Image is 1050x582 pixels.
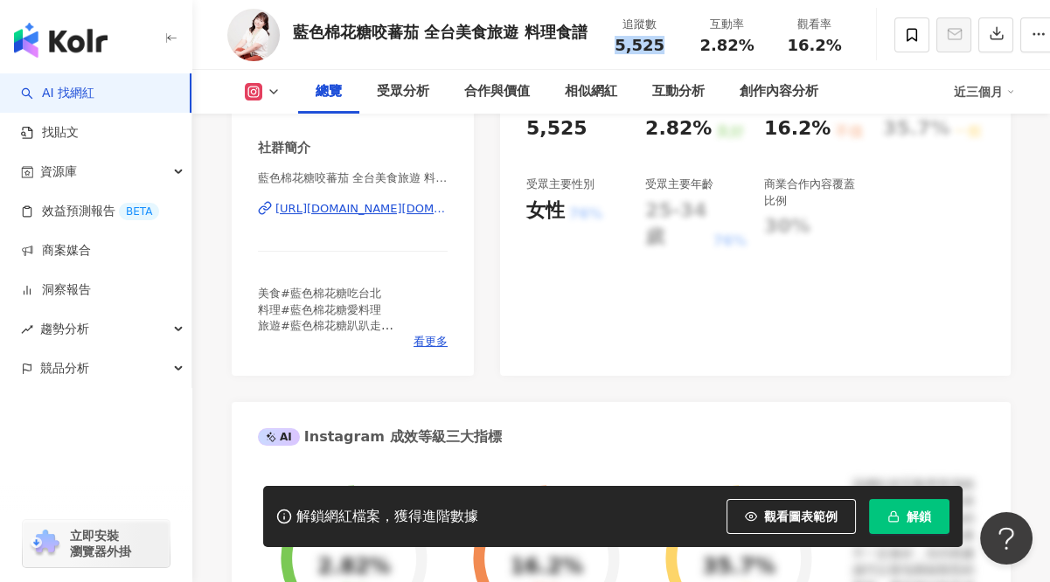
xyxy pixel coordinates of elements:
span: 趨勢分析 [40,309,89,349]
div: 受眾主要性別 [526,177,595,192]
a: 商案媒合 [21,242,91,260]
div: 解鎖網紅檔案，獲得進階數據 [296,508,478,526]
div: [URL][DOMAIN_NAME][DOMAIN_NAME] [275,201,448,217]
div: 社群簡介 [258,139,310,157]
a: chrome extension立即安裝 瀏覽器外掛 [23,520,170,567]
a: searchAI 找網紅 [21,85,94,102]
span: 16.2% [787,37,841,54]
img: logo [14,23,108,58]
div: 商業合作內容覆蓋比例 [764,177,866,208]
span: 競品分析 [40,349,89,388]
span: rise [21,323,33,336]
span: 立即安裝 瀏覽器外掛 [70,528,131,559]
div: 創作內容分析 [740,81,818,102]
button: 解鎖 [869,499,949,534]
div: 觀看率 [782,16,848,33]
img: chrome extension [28,530,62,558]
div: 2.82% [317,555,390,579]
div: 相似網紅 [565,81,617,102]
div: 受眾分析 [377,81,429,102]
div: 近三個月 [954,78,1015,106]
a: [URL][DOMAIN_NAME][DOMAIN_NAME] [258,201,448,217]
div: 互動率 [694,16,761,33]
div: 女性 [526,197,565,225]
div: 2.82% [645,115,712,142]
div: 35.7% [702,555,775,579]
div: AI [258,428,300,446]
a: 洞察報告 [21,281,91,299]
div: 藍色棉花糖咬蕃茄 全台美食旅遊 料理食譜 [293,21,588,43]
div: 合作與價值 [464,81,530,102]
button: 觀看圖表範例 [727,499,856,534]
span: 觀看圖表範例 [764,509,838,523]
span: 2.82% [699,37,754,54]
a: 效益預測報告BETA [21,203,159,220]
span: 解鎖 [907,509,931,523]
a: 找貼文 [21,124,79,142]
span: 資源庫 [40,152,77,191]
div: 16.2% [764,115,831,142]
div: 5,525 [526,115,588,142]
span: 看更多 [414,334,448,350]
div: 受眾主要年齡 [645,177,713,192]
span: 美食#藍色棉花糖吃台北 料理#藍色棉花糖愛料理 旅遊#藍色棉花糖趴趴走 親子 @[DOMAIN_NAME] @yuanflavor 折扣碼「molly」 👇🔗連結在下方🔗 [258,287,421,379]
div: 互動分析 [652,81,705,102]
div: 總覽 [316,81,342,102]
img: KOL Avatar [227,9,280,61]
div: 16.2% [510,555,582,579]
span: 5,525 [615,36,664,54]
span: 藍色棉花糖咬蕃茄 全台美食旅遊 料理食譜 | [DOMAIN_NAME] [258,170,448,186]
div: Instagram 成效等級三大指標 [258,427,501,447]
div: 追蹤數 [607,16,673,33]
